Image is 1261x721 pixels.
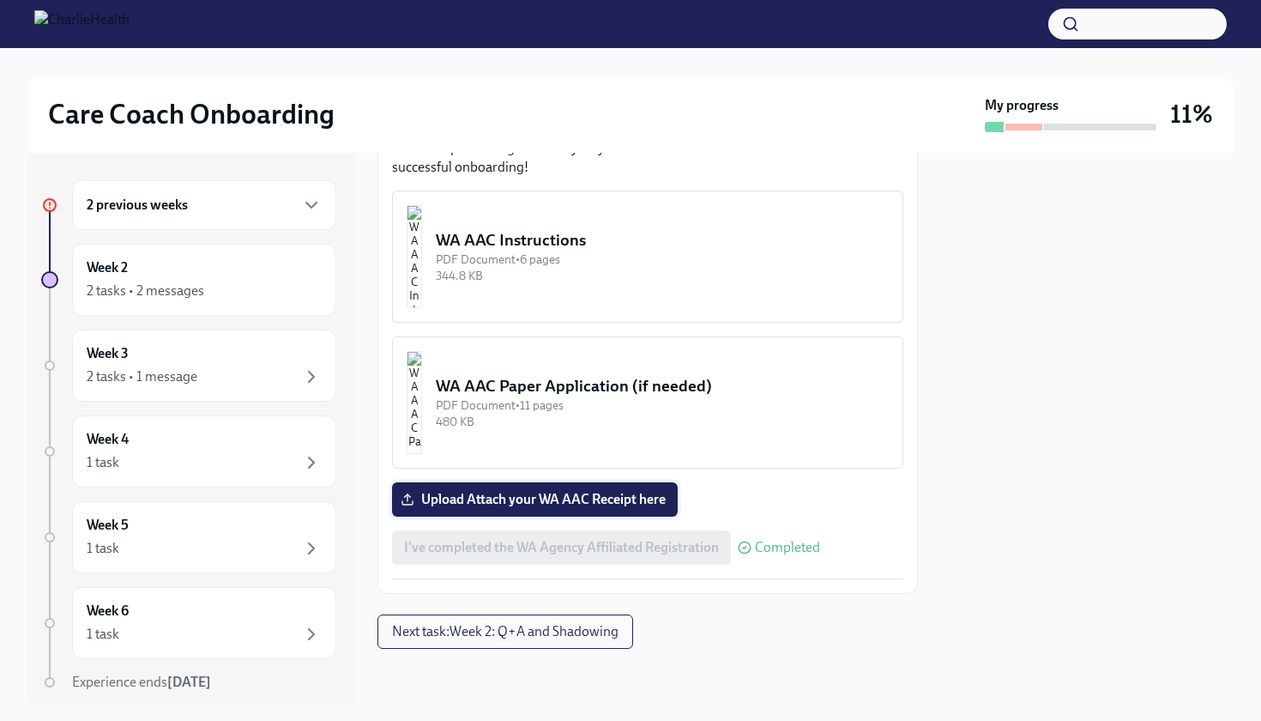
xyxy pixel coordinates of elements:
[392,623,618,640] span: Next task : Week 2: Q+A and Shadowing
[407,205,422,308] img: WA AAC Instructions
[87,282,204,300] div: 2 tasks • 2 messages
[392,191,903,323] button: WA AAC InstructionsPDF Document•6 pages344.8 KB
[392,336,903,469] button: WA AAC Paper Application (if needed)PDF Document•11 pages480 KB
[377,615,633,649] button: Next task:Week 2: Q+A and Shadowing
[41,244,336,316] a: Week 22 tasks • 2 messages
[87,602,129,621] h6: Week 6
[407,351,422,454] img: WA AAC Paper Application (if needed)
[34,10,130,38] img: CharlieHealth
[41,415,336,488] a: Week 41 task
[87,196,188,215] h6: 2 previous weeks
[41,587,336,659] a: Week 61 task
[87,258,128,277] h6: Week 2
[404,491,666,508] span: Upload Attach your WA AAC Receipt here
[72,674,211,690] span: Experience ends
[436,375,889,397] div: WA AAC Paper Application (if needed)
[985,96,1059,115] strong: My progress
[755,541,820,554] span: Completed
[87,344,129,363] h6: Week 3
[436,268,889,284] div: 344.8 KB
[72,180,336,230] div: 2 previous weeks
[87,430,129,449] h6: Week 4
[628,140,667,156] strong: do not
[41,501,336,573] a: Week 51 task
[41,330,336,402] a: Week 32 tasks • 1 message
[87,539,119,558] div: 1 task
[1170,99,1213,130] h3: 11%
[87,367,197,386] div: 2 tasks • 1 message
[436,251,889,268] div: PDF Document • 6 pages
[436,414,889,430] div: 480 KB
[436,397,889,414] div: PDF Document • 11 pages
[87,453,119,472] div: 1 task
[436,229,889,251] div: WA AAC Instructions
[392,482,678,517] label: Upload Attach your WA AAC Receipt here
[87,516,129,535] h6: Week 5
[48,97,335,131] h2: Care Coach Onboarding
[87,625,119,644] div: 1 task
[167,674,211,690] strong: [DATE]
